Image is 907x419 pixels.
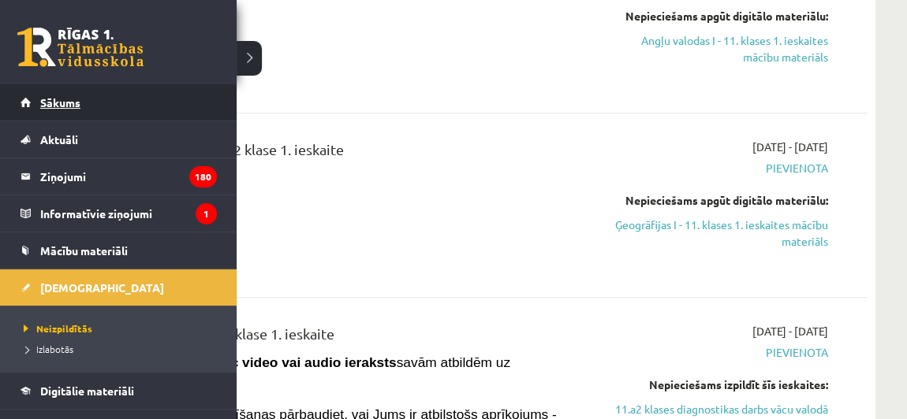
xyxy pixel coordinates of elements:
[607,217,828,250] a: Ģeogrāfijas I - 11. klases 1. ieskaites mācību materiāls
[40,384,134,398] span: Digitālie materiāli
[20,322,92,335] span: Neizpildītās
[17,28,144,67] a: Rīgas 1. Tālmācības vidusskola
[607,344,828,361] span: Pievienota
[40,158,217,195] legend: Ziņojumi
[21,121,217,158] a: Aktuāli
[189,166,217,187] i: 180
[40,280,164,295] span: [DEMOGRAPHIC_DATA]
[21,232,217,269] a: Mācību materiāli
[21,158,217,195] a: Ziņojumi180
[118,139,584,168] div: Ģeogrāfija JK 11.a2 klase 1. ieskaite
[607,8,828,24] div: Nepieciešams apgūt digitālo materiālu:
[21,195,217,232] a: Informatīvie ziņojumi1
[21,373,217,409] a: Digitālie materiāli
[20,343,73,355] span: Izlabotās
[118,354,397,370] strong: Ieskaitē būs jāveic video vai audio ieraksts
[752,139,828,155] span: [DATE] - [DATE]
[21,269,217,306] a: [DEMOGRAPHIC_DATA]
[607,32,828,65] a: Angļu valodas I - 11. klases 1. ieskaites mācību materiāls
[752,323,828,339] span: [DATE] - [DATE]
[40,195,217,232] legend: Informatīvie ziņojumi
[40,243,128,258] span: Mācību materiāli
[40,95,80,109] span: Sākums
[20,342,221,356] a: Izlabotās
[21,84,217,121] a: Sākums
[607,160,828,176] span: Pievienota
[118,323,584,352] div: Vācu valoda 11.a2 klase 1. ieskaite
[196,203,217,224] i: 1
[607,192,828,209] div: Nepieciešams apgūt digitālo materiālu:
[607,376,828,393] div: Nepieciešams izpildīt šīs ieskaites:
[20,321,221,336] a: Neizpildītās
[40,132,78,146] span: Aktuāli
[118,354,510,389] span: savām atbildēm uz jautājumiem.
